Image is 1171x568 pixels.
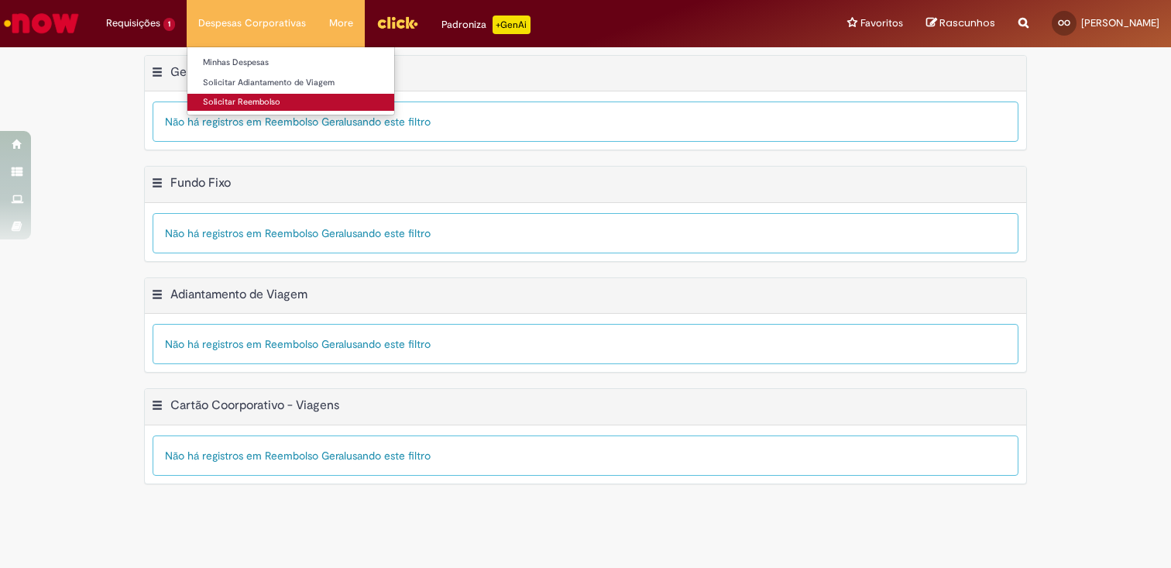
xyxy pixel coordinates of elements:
[441,15,531,34] div: Padroniza
[376,11,418,34] img: click_logo_yellow_360x200.png
[170,398,339,414] h2: Cartão Coorporativo - Viagens
[926,16,995,31] a: Rascunhos
[187,94,394,111] a: Solicitar Reembolso
[860,15,903,31] span: Favoritos
[187,46,395,115] ul: Despesas Corporativas
[153,102,1018,142] div: Não há registros em Reembolso Geral
[346,115,431,129] span: usando este filtro
[187,74,394,91] a: Solicitar Adiantamento de Viagem
[163,18,175,31] span: 1
[170,175,231,191] h2: Fundo Fixo
[153,213,1018,253] div: Não há registros em Reembolso Geral
[329,15,353,31] span: More
[346,449,431,463] span: usando este filtro
[346,337,431,351] span: usando este filtro
[170,287,307,302] h2: Adiantamento de Viagem
[493,15,531,34] p: +GenAi
[151,175,163,195] button: Fundo Fixo Menu de contexto
[170,64,256,80] h2: General Refund
[198,15,306,31] span: Despesas Corporativas
[153,435,1018,476] div: Não há registros em Reembolso Geral
[151,64,163,84] button: General Refund Menu de contexto
[939,15,995,30] span: Rascunhos
[346,226,431,240] span: usando este filtro
[151,287,163,307] button: Adiantamento de Viagem Menu de contexto
[153,324,1018,364] div: Não há registros em Reembolso Geral
[187,54,394,71] a: Minhas Despesas
[106,15,160,31] span: Requisições
[2,8,81,39] img: ServiceNow
[1081,16,1159,29] span: [PERSON_NAME]
[1058,18,1070,28] span: OO
[151,398,163,418] button: Cartão Coorporativo - Viagens Menu de contexto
